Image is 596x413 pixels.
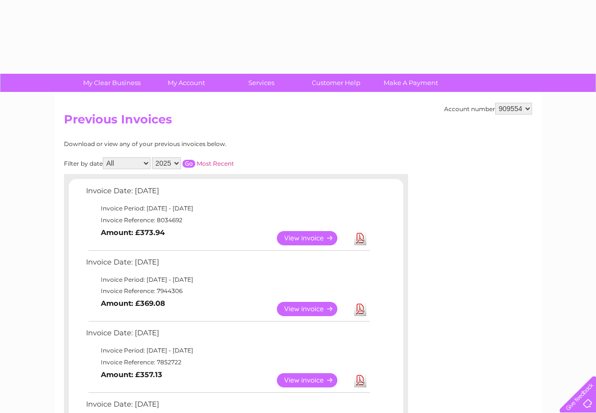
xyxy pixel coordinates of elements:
td: Invoice Period: [DATE] - [DATE] [84,274,371,286]
td: Invoice Date: [DATE] [84,184,371,203]
td: Invoice Reference: 7852722 [84,356,371,368]
div: Filter by date [64,157,322,169]
a: Make A Payment [370,74,451,92]
a: Most Recent [197,160,234,167]
div: Download or view any of your previous invoices below. [64,141,322,147]
td: Invoice Reference: 7944306 [84,285,371,297]
a: View [277,302,349,316]
b: Amount: £373.94 [101,228,165,237]
b: Amount: £357.13 [101,370,162,379]
a: Services [221,74,302,92]
a: Download [354,373,366,387]
td: Invoice Period: [DATE] - [DATE] [84,345,371,356]
a: Customer Help [296,74,377,92]
td: Invoice Date: [DATE] [84,256,371,274]
a: My Clear Business [71,74,152,92]
b: Amount: £369.08 [101,299,165,308]
a: Download [354,302,366,316]
a: Download [354,231,366,245]
a: My Account [146,74,227,92]
td: Invoice Reference: 8034692 [84,214,371,226]
a: View [277,231,349,245]
td: Invoice Period: [DATE] - [DATE] [84,203,371,214]
h2: Previous Invoices [64,113,532,131]
div: Account number [444,103,532,115]
a: View [277,373,349,387]
td: Invoice Date: [DATE] [84,326,371,345]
